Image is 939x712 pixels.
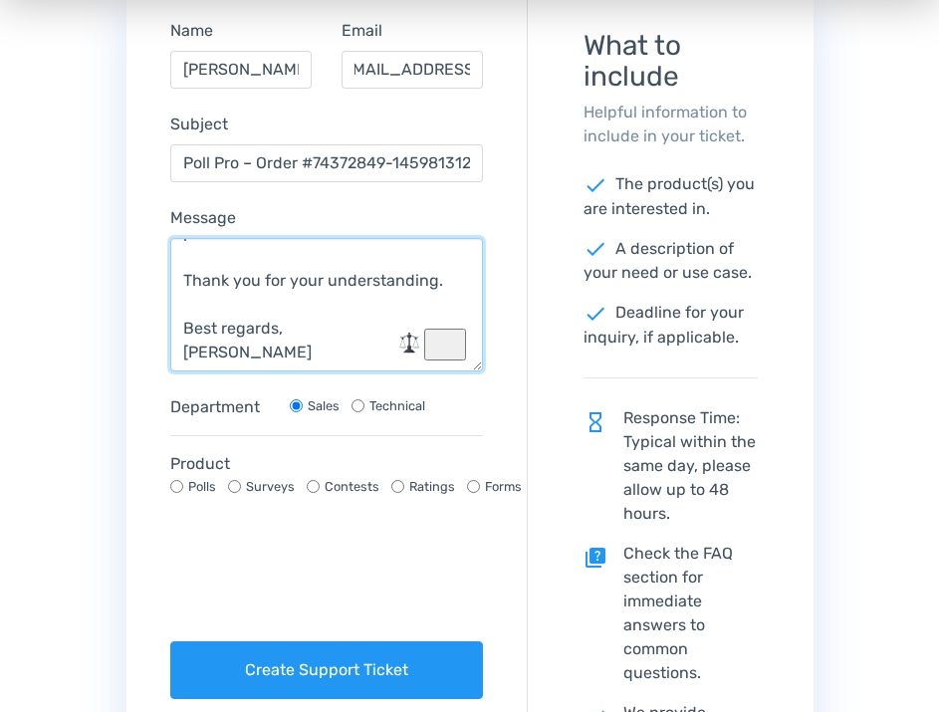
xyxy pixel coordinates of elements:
label: Department [170,395,270,419]
p: Check the FAQ section for immediate answers to common questions. [584,542,758,685]
label: Contests [325,477,379,496]
p: The product(s) you are interested in. [584,172,758,221]
span: hourglass_empty [584,410,607,434]
label: Sales [308,396,340,415]
span: quiz [584,546,607,570]
input: Email... [342,51,483,89]
label: Email [342,19,382,43]
textarea: To enrich screen reader interactions, please activate Accessibility in Grammarly extension settings [170,238,484,371]
label: Subject [170,113,228,136]
button: Create Support Ticket [170,641,484,699]
span: check [584,237,607,261]
p: Response Time: Typical within the same day, please allow up to 48 hours. [584,406,758,526]
label: Ratings [409,477,455,496]
input: Subject... [170,144,484,182]
span: check [584,302,607,326]
label: Polls [188,477,216,496]
label: Technical [369,396,425,415]
p: A description of your need or use case. [584,237,758,286]
label: Product [170,452,270,476]
label: Message [170,206,236,230]
h3: What to include [584,31,758,93]
p: Deadline for your inquiry, if applicable. [584,301,758,350]
label: Name [170,19,213,43]
label: Forms [485,477,522,496]
label: Surveys [246,477,295,496]
span: check [584,173,607,197]
input: Name... [170,51,312,89]
p: Helpful information to include in your ticket. [584,101,758,148]
iframe: reCAPTCHA [170,540,473,617]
